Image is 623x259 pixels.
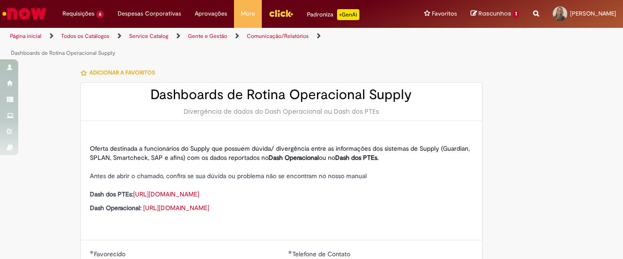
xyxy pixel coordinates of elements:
[89,69,155,76] span: Adicionar a Favoritos
[61,32,109,40] a: Todos os Catálogos
[471,10,519,18] a: Rascunhos
[247,32,309,40] a: Comunicação/Relatórios
[129,32,168,40] a: Service Catalog
[133,190,199,198] a: [URL][DOMAIN_NAME]
[478,9,511,18] span: Rascunhos
[335,153,379,162] strong: Dash dos PTEs.
[241,9,255,18] span: More
[90,190,133,198] strong: Dash dos PTEs:
[143,204,209,212] a: [URL][DOMAIN_NAME]
[7,28,409,62] ul: Trilhas de página
[432,9,457,18] span: Favoritos
[90,250,94,254] span: Obrigatório Preenchido
[80,63,160,82] button: Adicionar a Favoritos
[269,153,319,162] strong: Dash Operacional
[570,10,616,17] span: [PERSON_NAME]
[62,9,94,18] span: Requisições
[292,250,352,258] span: Telefone de Contato
[90,87,473,102] h2: Dashboards de Rotina Operacional Supply
[513,10,519,18] span: 1
[90,204,141,212] strong: Dash Operacional:
[1,5,48,23] img: ServiceNow
[269,6,293,20] img: click_logo_yellow_360x200.png
[90,172,367,180] span: Antes de abrir o chamado, confira se sua dúvida ou problema não se encontram no nosso manual
[94,250,127,258] span: Favorecido, Viviane Fernandes Da Silva
[90,144,470,162] span: Oferta destinada a funcionários do Supply que possuem dúvida/ divergência entre as informações do...
[10,32,42,40] a: Página inicial
[118,9,181,18] span: Despesas Corporativas
[188,32,227,40] a: Gente e Gestão
[96,11,104,18] span: 6
[337,9,359,20] p: +GenAi
[90,107,473,116] div: Divergência de dados do Dash Operacional ou Dash dos PTEs
[195,9,227,18] span: Aprovações
[11,49,115,57] a: Dashboards de Rotina Operacional Supply
[288,250,292,254] span: Obrigatório Preenchido
[307,9,359,20] div: Padroniza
